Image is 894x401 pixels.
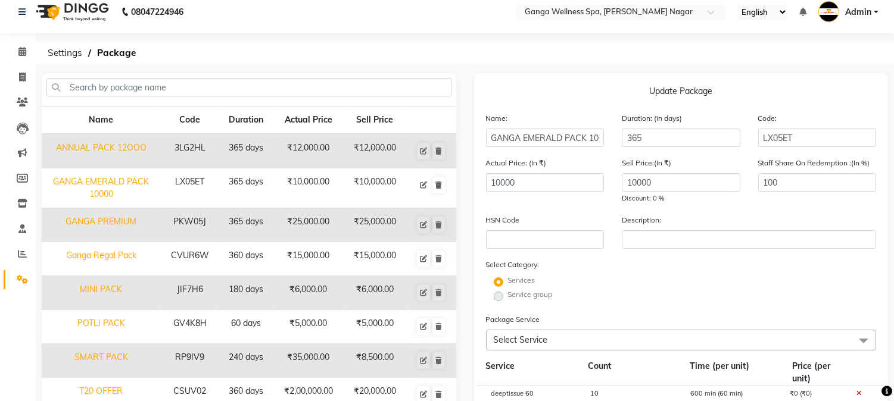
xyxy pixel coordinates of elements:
label: Package Service [486,314,540,325]
label: Duration: (in days) [622,113,682,124]
td: SMART PACK [42,344,161,378]
td: ₹12,000.00 [273,134,344,168]
span: Settings [42,42,88,64]
label: Service group [508,289,553,300]
td: ₹10,000.00 [344,168,407,208]
th: Code [161,106,219,134]
td: CVUR6W [161,242,219,276]
td: ₹8,500.00 [344,344,407,378]
label: Staff Share On Redemption :(In %) [758,158,870,168]
td: PKW05J [161,208,219,242]
span: deeptissue 60 [491,389,534,397]
th: Duration [219,106,273,134]
td: 3LG2HL [161,134,219,168]
td: ₹25,000.00 [344,208,407,242]
td: ₹5,000.00 [344,310,407,344]
span: Select Service [494,334,548,345]
td: 365 days [219,168,273,208]
img: Admin [818,1,839,22]
td: ₹12,000.00 [344,134,407,168]
td: ₹25,000.00 [273,208,344,242]
input: Search by package name [46,78,451,96]
td: JIF7H6 [161,276,219,310]
label: Code: [758,113,777,124]
td: 240 days [219,344,273,378]
td: ANNUAL PACK 12OOO [42,134,161,168]
td: ₹10,000.00 [273,168,344,208]
td: 60 days [219,310,273,344]
td: ₹35,000.00 [273,344,344,378]
label: Name: [486,113,508,124]
th: Name [42,106,161,134]
label: HSN Code [486,215,520,225]
td: GANGA EMERALD PACK 10000 [42,168,161,208]
span: Package [91,42,142,64]
p: Update Package [486,85,877,102]
td: 180 days [219,276,273,310]
td: 360 days [219,242,273,276]
td: ₹6,000.00 [273,276,344,310]
span: Admin [845,6,871,18]
div: Count [579,360,681,385]
div: Service [477,360,579,385]
label: Description: [622,215,661,225]
div: Time (per unit) [681,360,783,385]
th: Actual Price [273,106,344,134]
span: Discount: 0 % [622,194,664,202]
td: ₹15,000.00 [344,242,407,276]
td: LX05ET [161,168,219,208]
th: Sell Price [344,106,407,134]
td: ₹6,000.00 [344,276,407,310]
td: MINI PACK [42,276,161,310]
td: ₹5,000.00 [273,310,344,344]
label: Services [508,275,535,286]
td: POTLI PACK [42,310,161,344]
label: Sell Price:(In ₹) [622,158,671,168]
td: GANGA PREMIUM [42,208,161,242]
td: GV4K8H [161,310,219,344]
td: ₹15,000.00 [273,242,344,276]
label: Select Category: [486,259,540,270]
div: Price (per unit) [783,360,851,385]
td: 365 days [219,208,273,242]
td: RP9IV9 [161,344,219,378]
td: Ganga Regal Pack [42,242,161,276]
td: 365 days [219,134,273,168]
span: 10 [590,389,599,397]
label: Actual Price: (In ₹) [486,158,547,168]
